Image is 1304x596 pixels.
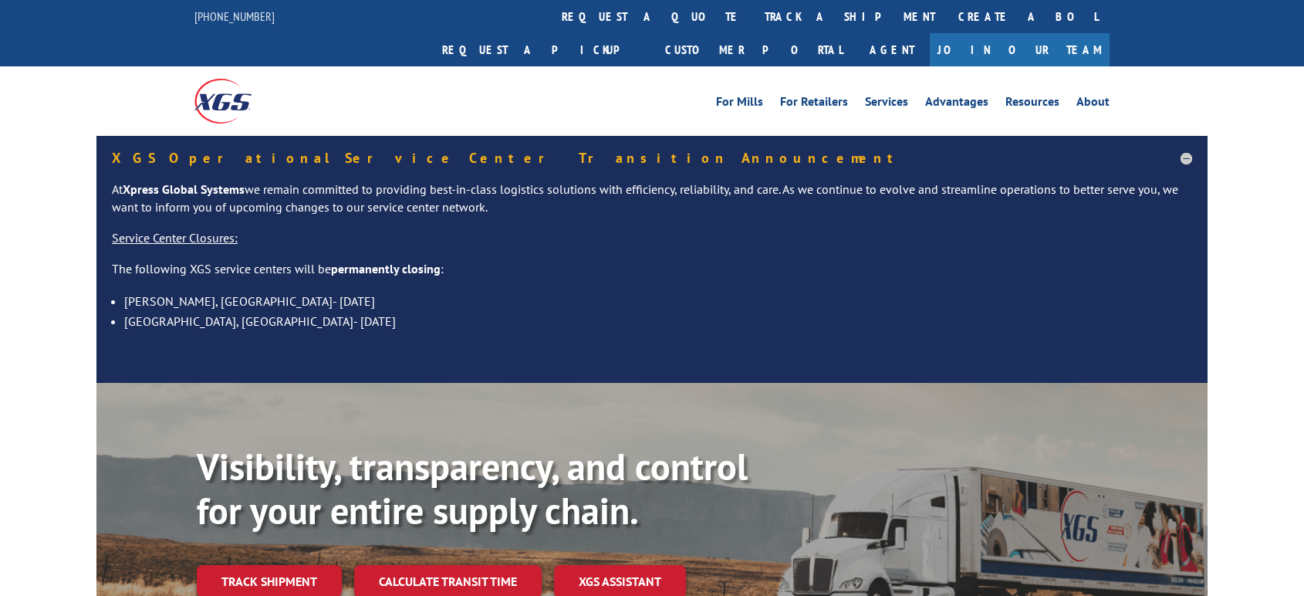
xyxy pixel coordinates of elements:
li: [PERSON_NAME], [GEOGRAPHIC_DATA]- [DATE] [124,291,1192,311]
a: Join Our Team [930,33,1110,66]
p: At we remain committed to providing best-in-class logistics solutions with efficiency, reliabilit... [112,181,1192,230]
a: Request a pickup [431,33,654,66]
b: Visibility, transparency, and control for your entire supply chain. [197,442,748,535]
a: Services [865,96,908,113]
p: The following XGS service centers will be : [112,260,1192,291]
li: [GEOGRAPHIC_DATA], [GEOGRAPHIC_DATA]- [DATE] [124,311,1192,331]
a: Agent [854,33,930,66]
a: Resources [1005,96,1059,113]
h5: XGS Operational Service Center Transition Announcement [112,151,1192,165]
a: [PHONE_NUMBER] [194,8,275,24]
a: Advantages [925,96,988,113]
u: Service Center Closures: [112,230,238,246]
a: About [1076,96,1110,113]
a: For Mills [716,96,763,113]
strong: permanently closing [331,261,441,276]
strong: Xpress Global Systems [123,181,245,197]
a: For Retailers [780,96,848,113]
a: Customer Portal [654,33,854,66]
